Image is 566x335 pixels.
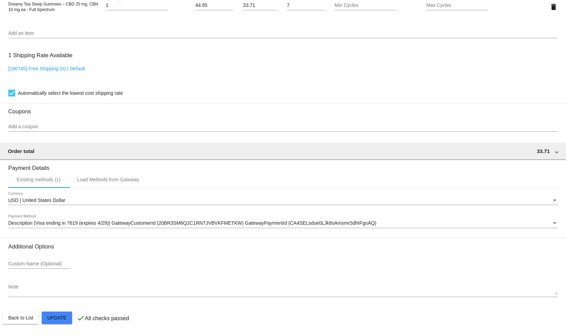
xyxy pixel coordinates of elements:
span: Order total [8,148,34,154]
span: Update [47,315,67,321]
mat-icon: delete [549,3,558,11]
input: Min Cycles [335,3,397,8]
input: Custom Name (Optional) [8,261,70,267]
h3: Payment Details [8,160,558,171]
span: USD | United States Dollar [8,197,65,203]
mat-icon: check [77,314,85,322]
a: [180745] Free Shipping (0) | Default [8,66,85,71]
span: Back to List [8,315,33,321]
input: Max Cycles [426,3,488,8]
h3: 1 Shipping Rate Available [8,48,72,63]
div: Load Methods from Gateway [77,177,139,182]
input: Cycles [287,3,325,8]
h3: Coupons [8,103,558,115]
p: All checks passed [85,315,129,322]
span: 33.71 [537,148,550,154]
input: Sale Price [243,3,277,8]
input: Quantity (In Stock: -1291) [106,3,168,8]
input: Add an item [8,31,558,36]
span: Automatically select the lowest cost shipping rate [18,89,123,97]
h3: Additional Options [8,243,558,250]
button: Update [42,312,72,324]
mat-select: Payment Method [8,221,558,226]
span: Dreamy Tea Sleep Gummies – CBD 25 mg, CBN 10 mg ea - Full Spectrum [8,2,98,12]
button: Back to List [3,312,39,324]
mat-select: Currency [8,198,558,203]
span: Description (Visa ending in 7619 (expires 4/29)) GatewayCustomerId (20BR3SM6Q2C1RNTJVBVKFMETKW) G... [8,220,376,226]
div: Existing methods (1) [17,177,61,182]
input: Add a coupon [8,124,558,130]
input: Price [195,3,233,8]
